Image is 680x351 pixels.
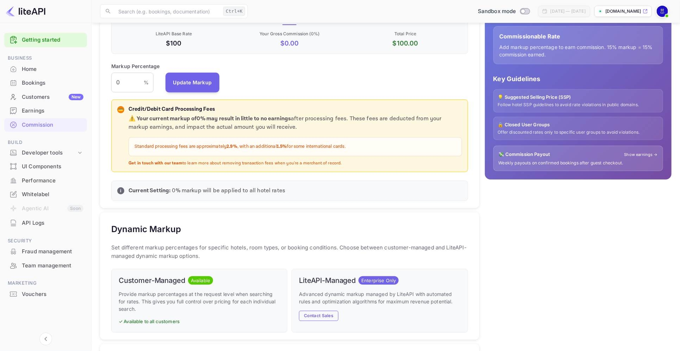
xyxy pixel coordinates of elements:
[111,62,160,70] p: Markup Percentage
[39,333,52,345] button: Collapse navigation
[22,190,83,199] div: Whitelabel
[22,219,83,227] div: API Logs
[4,62,87,75] a: Home
[22,107,83,115] div: Earnings
[4,237,87,245] span: Security
[4,160,87,173] a: UI Components
[499,32,657,41] p: Commissionable Rate
[624,152,658,158] a: Show earnings →
[22,248,83,256] div: Fraud management
[4,104,87,117] a: Earnings
[4,90,87,103] a: CustomersNew
[498,94,659,101] p: 💡 Suggested Selling Price (SSP)
[22,290,83,298] div: Vouchers
[4,33,87,47] div: Getting started
[22,79,83,87] div: Bookings
[129,161,462,167] p: to learn more about removing transaction fees when you're a merchant of record.
[111,73,144,92] input: 0
[299,276,356,285] h6: LiteAPI-Managed
[69,94,83,100] div: New
[4,104,87,118] div: Earnings
[22,121,83,129] div: Commission
[4,118,87,132] div: Commission
[498,102,659,108] p: Follow hotel SSP guidelines to avoid rate violations in public domains.
[499,43,657,58] p: Add markup percentage to earn commission. 15% markup = 15% commission earned.
[233,31,346,37] p: Your Gross Commission ( 0 %)
[349,31,462,37] p: Total Price
[475,7,532,16] div: Switch to Production mode
[4,216,87,230] div: API Logs
[188,277,213,284] span: Available
[4,245,87,258] a: Fraud management
[223,7,245,16] div: Ctrl+K
[4,139,87,146] span: Build
[144,79,149,86] p: %
[22,93,83,101] div: Customers
[114,4,220,18] input: Search (e.g. bookings, documentation)
[4,188,87,201] a: Whitelabel
[4,279,87,287] span: Marketing
[4,288,87,301] div: Vouchers
[129,115,462,132] p: after processing fees. These fees are deducted from your markup earnings, and impact the actual a...
[4,188,87,201] div: Whitelabel
[493,74,663,84] p: Key Guidelines
[299,290,460,305] p: Advanced dynamic markup managed by LiteAPI with automated rules and optimization algorithms for m...
[498,121,659,128] p: 🔒 Closed User Groups
[22,163,83,171] div: UI Components
[4,216,87,229] a: API Logs
[119,276,185,285] h6: Customer-Managed
[117,38,230,48] p: $100
[111,243,468,260] p: Set different markup percentages for specific hotels, room types, or booking conditions. Choose b...
[4,259,87,272] a: Team management
[118,107,123,113] p: 💳
[129,105,462,114] p: Credit/Debit Card Processing Fees
[166,73,220,92] button: Update Markup
[22,149,76,157] div: Developer tools
[119,290,280,313] p: Provide markup percentages at the request level when searching for rates. This gives you full con...
[119,318,280,325] p: ✓ Available to all customers
[226,144,237,150] strong: 2.9%
[4,76,87,90] div: Bookings
[135,143,456,150] p: Standard processing fees are approximately , with an additional for some international cards.
[299,311,338,321] button: Contact Sales
[657,6,668,17] img: Affirm .
[4,147,87,159] div: Developer tools
[120,188,121,194] p: i
[349,38,462,48] p: $ 100.00
[111,224,181,235] h5: Dynamic Markup
[4,76,87,89] a: Bookings
[4,90,87,104] div: CustomersNew
[117,31,230,37] p: LiteAPI Base Rate
[499,160,658,166] p: Weekly payouts on confirmed bookings after guest checkout.
[4,62,87,76] div: Home
[478,7,516,16] span: Sandbox mode
[4,174,87,187] a: Performance
[233,38,346,48] p: $ 0.00
[22,65,83,73] div: Home
[277,144,287,150] strong: 1.5%
[4,288,87,301] a: Vouchers
[22,262,83,270] div: Team management
[550,8,586,14] div: [DATE] — [DATE]
[22,36,83,44] a: Getting started
[129,187,462,195] p: 0 % markup will be applied to all hotel rates
[6,6,45,17] img: LiteAPI logo
[498,129,659,135] p: Offer discounted rates only to specific user groups to avoid violations.
[4,118,87,131] a: Commission
[129,187,170,194] strong: Current Setting:
[22,177,83,185] div: Performance
[129,161,182,166] strong: Get in touch with our team
[4,54,87,62] span: Business
[499,151,550,158] p: 💸 Commission Payout
[129,115,291,122] strong: ⚠️ Your current markup of 0 % may result in little to no earnings
[605,8,641,14] p: [DOMAIN_NAME]
[358,277,399,284] span: Enterprise Only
